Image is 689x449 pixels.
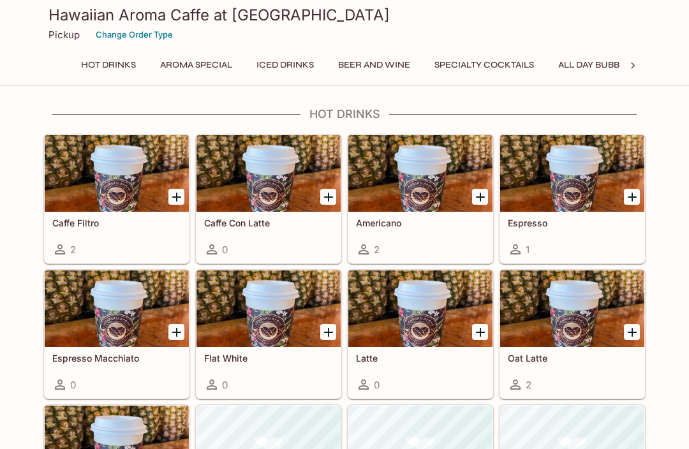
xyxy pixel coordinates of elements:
button: Add Espresso Macchiato [168,324,184,340]
div: Americano [348,135,493,212]
div: Oat Latte [500,270,644,347]
button: Add Flat White [320,324,336,340]
button: Iced Drinks [249,56,321,74]
button: Add Espresso [624,189,640,205]
h3: Hawaiian Aroma Caffe at [GEOGRAPHIC_DATA] [48,5,641,25]
h4: Hot Drinks [43,107,646,121]
div: Caffe Filtro [45,135,189,212]
span: 0 [70,379,76,391]
span: 0 [374,379,380,391]
span: 2 [526,379,531,391]
button: Change Order Type [90,25,179,45]
a: Latte0 [348,270,493,399]
h5: Espresso [508,217,637,228]
a: Oat Latte2 [500,270,645,399]
div: Caffe Con Latte [196,135,341,212]
a: Espresso Macchiato0 [44,270,189,399]
h5: Caffe Filtro [52,217,181,228]
button: Add Americano [472,189,488,205]
button: Add Oat Latte [624,324,640,340]
div: Flat White [196,270,341,347]
button: All Day Bubbly [551,56,637,74]
button: Add Latte [472,324,488,340]
button: Aroma Special [153,56,239,74]
a: Americano2 [348,135,493,263]
span: 0 [222,244,228,256]
span: 0 [222,379,228,391]
h5: Espresso Macchiato [52,353,181,364]
button: Hot Drinks [74,56,143,74]
p: Pickup [48,29,80,41]
button: Specialty Cocktails [427,56,541,74]
h5: Flat White [204,353,333,364]
h5: Oat Latte [508,353,637,364]
a: Caffe Con Latte0 [196,135,341,263]
button: Beer and Wine [331,56,417,74]
div: Espresso Macchiato [45,270,189,347]
h5: Americano [356,217,485,228]
a: Espresso1 [500,135,645,263]
button: Add Caffe Filtro [168,189,184,205]
div: Latte [348,270,493,347]
span: 2 [374,244,380,256]
button: Add Caffe Con Latte [320,189,336,205]
a: Flat White0 [196,270,341,399]
a: Caffe Filtro2 [44,135,189,263]
h5: Latte [356,353,485,364]
span: 1 [526,244,530,256]
span: 2 [70,244,76,256]
h5: Caffe Con Latte [204,217,333,228]
div: Espresso [500,135,644,212]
